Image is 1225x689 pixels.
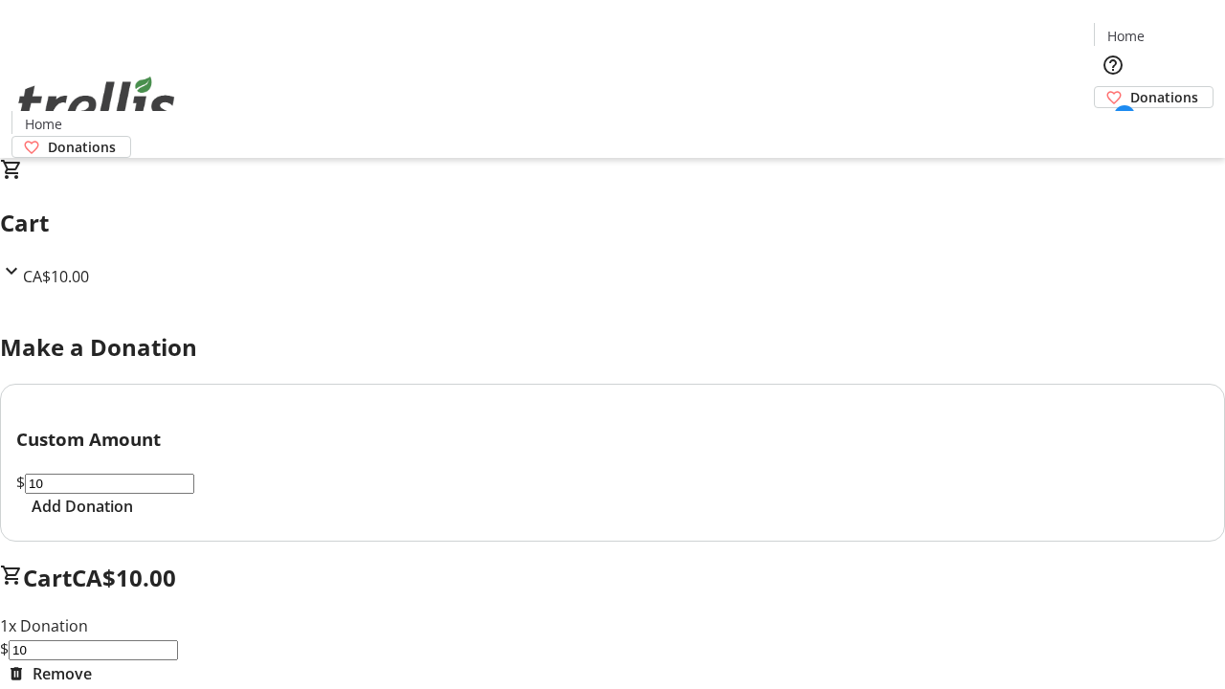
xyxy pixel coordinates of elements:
span: CA$10.00 [72,562,176,593]
a: Home [1095,26,1156,46]
span: CA$10.00 [23,266,89,287]
img: Orient E2E Organization X0JZj5pYMl's Logo [11,56,182,151]
h3: Custom Amount [16,426,1209,453]
a: Donations [1094,86,1214,108]
span: Remove [33,662,92,685]
button: Help [1094,46,1132,84]
span: Home [25,114,62,134]
a: Donations [11,136,131,158]
span: Home [1107,26,1145,46]
input: Donation Amount [9,640,178,660]
span: Add Donation [32,495,133,518]
button: Add Donation [16,495,148,518]
span: Donations [48,137,116,157]
a: Home [12,114,74,134]
span: $ [16,472,25,493]
button: Cart [1094,108,1132,146]
input: Donation Amount [25,474,194,494]
span: Donations [1130,87,1198,107]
